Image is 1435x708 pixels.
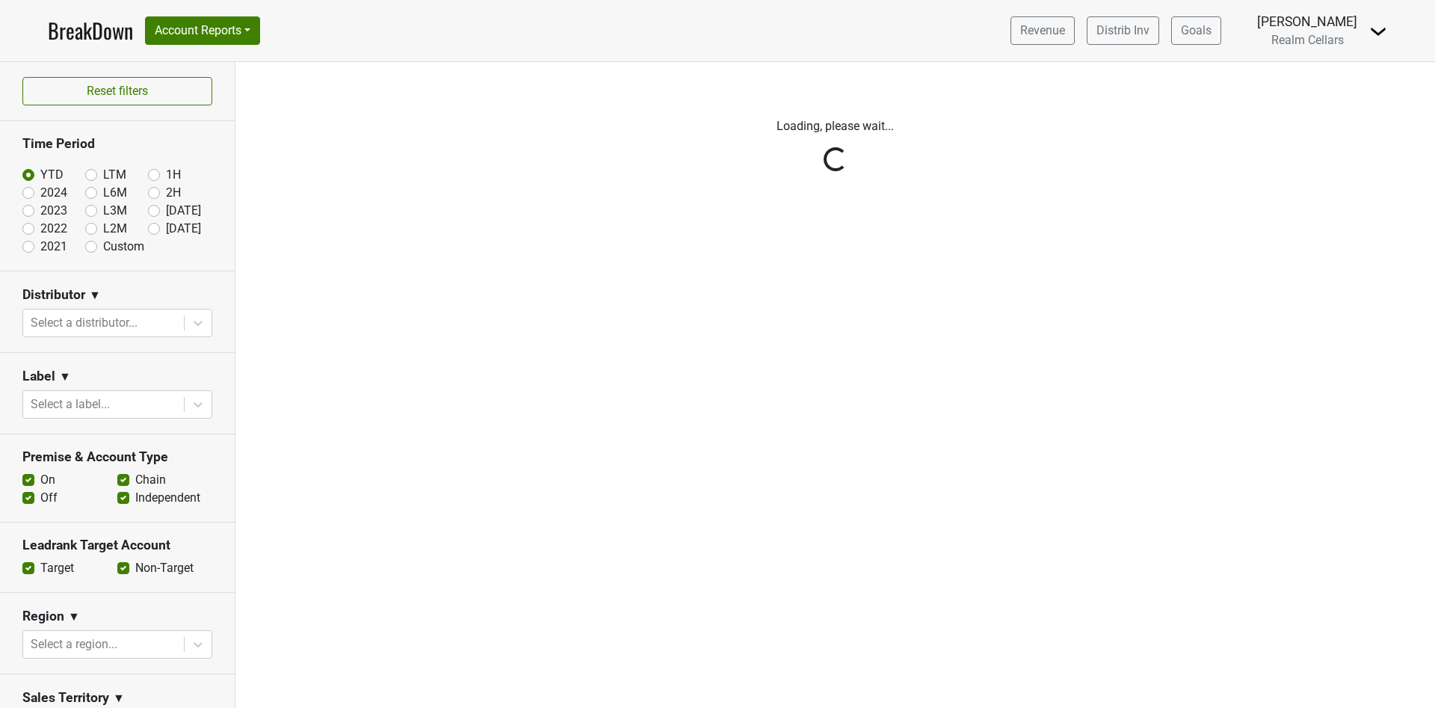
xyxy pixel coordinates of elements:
a: Revenue [1010,16,1075,45]
span: Realm Cellars [1271,33,1344,47]
a: Goals [1171,16,1221,45]
a: BreakDown [48,15,133,46]
img: Dropdown Menu [1369,22,1387,40]
a: Distrib Inv [1087,16,1159,45]
p: Loading, please wait... [421,117,1250,135]
button: Account Reports [145,16,260,45]
div: [PERSON_NAME] [1257,12,1357,31]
